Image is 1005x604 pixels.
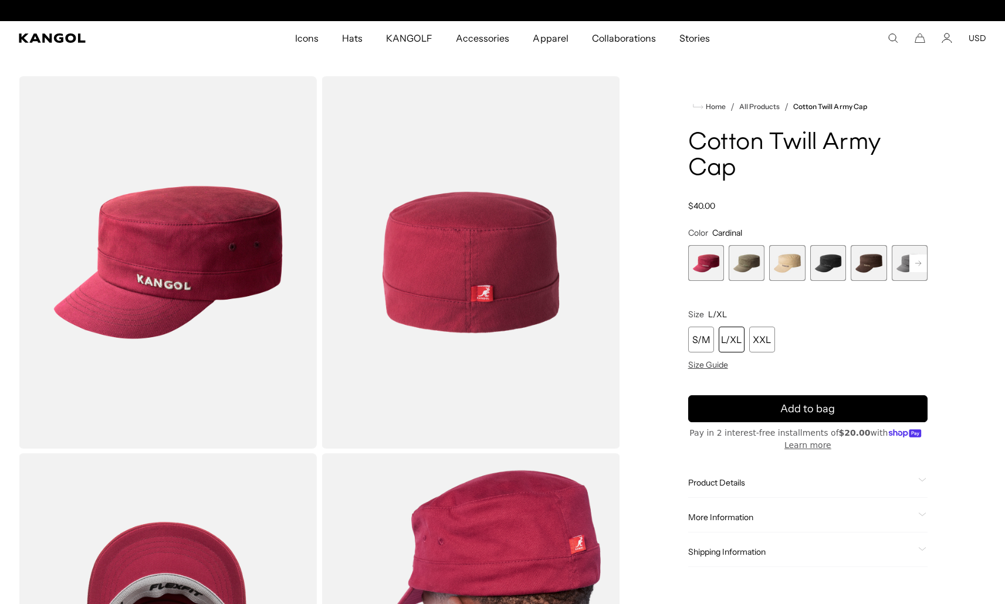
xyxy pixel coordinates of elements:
span: Shipping Information [688,547,913,557]
a: Home [693,101,726,112]
a: Kangol [19,33,195,43]
span: Size [688,309,704,320]
li: / [780,100,789,114]
span: Size Guide [688,359,728,370]
label: Green [729,245,764,281]
div: S/M [688,327,714,352]
a: All Products [739,103,780,111]
nav: breadcrumbs [688,100,928,114]
span: KANGOLF [386,21,432,55]
a: Apparel [521,21,580,55]
h1: Cotton Twill Army Cap [688,130,928,182]
span: L/XL [708,309,727,320]
div: 5 of 9 [851,245,886,281]
a: Cotton Twill Army Cap [793,103,867,111]
a: Hats [330,21,374,55]
span: More Information [688,512,913,522]
label: Brown [851,245,886,281]
div: 1 of 2 [382,6,624,15]
img: color-cardinal [19,76,317,449]
li: / [726,100,735,114]
button: Cart [915,33,925,43]
button: Add to bag [688,395,928,422]
span: Color [688,228,708,238]
label: Beige [769,245,805,281]
slideshow-component: Announcement bar [382,6,624,15]
a: Icons [283,21,330,55]
button: USD [969,33,986,43]
summary: Search here [888,33,898,43]
span: Add to bag [780,401,835,417]
span: Product Details [688,477,913,488]
div: 1 of 9 [688,245,724,281]
label: Grey [892,245,928,281]
span: $40.00 [688,201,715,211]
span: Home [703,103,726,111]
a: KANGOLF [374,21,444,55]
span: Cardinal [712,228,742,238]
div: 3 of 9 [769,245,805,281]
div: Announcement [382,6,624,15]
a: Stories [668,21,722,55]
a: Collaborations [580,21,668,55]
div: XXL [749,327,775,352]
span: Stories [679,21,710,55]
span: Icons [295,21,319,55]
span: Apparel [533,21,568,55]
span: Collaborations [592,21,656,55]
a: Account [942,33,952,43]
a: Accessories [444,21,521,55]
img: color-cardinal [322,76,620,449]
div: 4 of 9 [810,245,846,281]
label: Black [810,245,846,281]
span: Hats [342,21,363,55]
span: Accessories [456,21,509,55]
div: 2 of 9 [729,245,764,281]
div: 6 of 9 [892,245,928,281]
div: L/XL [719,327,745,352]
label: Cardinal [688,245,724,281]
